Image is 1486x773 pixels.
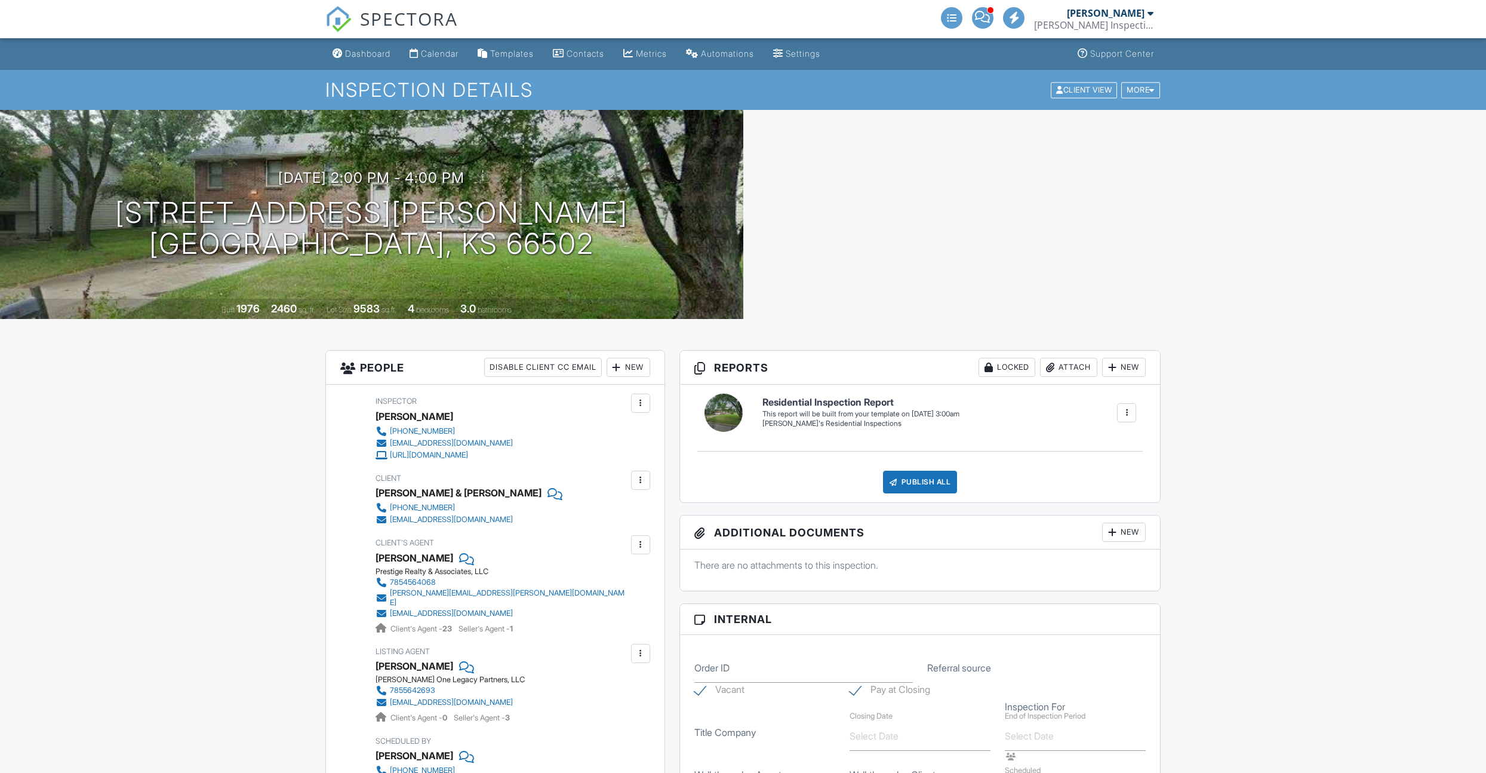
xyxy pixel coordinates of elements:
a: [PHONE_NUMBER] [376,425,513,437]
div: [EMAIL_ADDRESS][DOMAIN_NAME] [390,609,513,618]
span: sq. ft. [299,305,315,314]
div: Contacts [567,48,604,59]
a: SPECTORA [325,16,458,41]
div: [PERSON_NAME]'s Residential Inspections [762,419,959,429]
div: New [1102,358,1146,377]
div: Prestige Realty & Associates, LLC [376,567,638,576]
div: Mertz Inspections [1034,19,1153,31]
div: More [1121,82,1160,98]
a: Support Center [1073,43,1159,65]
span: Inspector [376,397,417,406]
div: Automations [701,48,754,59]
a: Calendar [405,43,463,65]
label: Order ID [694,661,730,674]
a: [PERSON_NAME][EMAIL_ADDRESS][PERSON_NAME][DOMAIN_NAME] [376,588,628,608]
div: New [1102,523,1146,542]
div: Disable Client CC Email [484,358,602,377]
span: Seller's Agent - [454,713,510,722]
span: Client's Agent [376,538,434,547]
div: [EMAIL_ADDRESS][DOMAIN_NAME] [390,515,513,524]
a: [URL][DOMAIN_NAME] [376,449,513,461]
span: Seller's Agent - [459,624,513,633]
input: End of Inspection Period [1005,722,1146,751]
h1: [STREET_ADDRESS][PERSON_NAME] [GEOGRAPHIC_DATA], KS 66502 [115,197,628,260]
h3: [DATE] 2:00 pm - 4:00 pm [278,170,464,186]
a: [PHONE_NUMBER] [376,502,553,514]
a: Contacts [548,43,609,65]
div: Templates [490,48,534,59]
a: 7855642693 [376,685,515,697]
span: Client [376,474,401,483]
span: bathrooms [478,305,512,314]
a: Metrics [619,43,672,65]
div: 2460 [271,302,297,315]
a: [EMAIL_ADDRESS][DOMAIN_NAME] [376,514,553,526]
span: bedrooms [416,305,449,314]
div: [URL][DOMAIN_NAME] [390,450,468,460]
div: [PERSON_NAME] [376,407,453,425]
div: New [607,358,650,377]
label: End of Inspection Period [1005,711,1085,720]
div: This report will be built from your template on [DATE] 3:00am [762,409,959,419]
span: Built [221,305,235,314]
div: [PERSON_NAME] One Legacy Partners, LLC [376,675,525,685]
span: Lot Size [327,305,352,314]
div: 3.0 [460,302,476,315]
div: [PHONE_NUMBER] [390,503,455,513]
a: Templates [473,43,539,65]
div: Calendar [421,48,459,59]
img: The Best Home Inspection Software - Spectora [325,6,352,32]
div: Client View [1051,82,1117,98]
input: Closing Date [850,722,990,751]
div: [EMAIL_ADDRESS][DOMAIN_NAME] [390,698,513,707]
label: Title Company [694,726,756,739]
div: [PERSON_NAME] [376,747,453,765]
div: Settings [786,48,820,59]
div: Publish All [883,471,958,493]
h1: Inspection Details [325,79,1161,100]
label: Vacant [694,684,744,699]
span: sq.ft. [382,305,396,314]
strong: 3 [505,713,510,722]
h3: Reports [680,351,1161,385]
a: Automations (Advanced) [681,43,759,65]
a: [EMAIL_ADDRESS][DOMAIN_NAME] [376,697,515,708]
label: Pay at Closing [850,684,930,699]
strong: 0 [442,713,447,722]
h6: Residential Inspection Report [762,397,959,408]
div: 9583 [353,302,380,315]
a: [PERSON_NAME] [376,657,453,675]
div: Locked [979,358,1035,377]
div: 7854564068 [390,578,436,587]
span: Client's Agent - [390,713,449,722]
a: [EMAIL_ADDRESS][DOMAIN_NAME] [376,437,513,449]
div: Dashboard [345,48,390,59]
label: Closing Date [850,711,893,720]
div: [PERSON_NAME] & [PERSON_NAME] [376,484,542,502]
span: Client's Agent - [390,624,454,633]
p: There are no attachments to this inspection. [694,559,1146,572]
div: Metrics [636,48,667,59]
span: SPECTORA [360,6,458,31]
div: Attach [1040,358,1097,377]
a: Dashboard [328,43,395,65]
a: Settings [768,43,825,65]
a: 7854564068 [376,576,628,588]
label: Inspection For [1005,700,1065,713]
div: 4 [408,302,414,315]
strong: 1 [510,624,513,633]
span: Listing Agent [376,647,430,656]
a: Client View [1050,85,1120,94]
div: [PHONE_NUMBER] [390,427,455,436]
h3: Additional Documents [680,516,1161,550]
h3: Internal [680,604,1161,635]
label: Referral source [927,661,991,674]
div: [PERSON_NAME][EMAIL_ADDRESS][PERSON_NAME][DOMAIN_NAME] [390,588,628,608]
span: Scheduled By [376,737,431,746]
a: [EMAIL_ADDRESS][DOMAIN_NAME] [376,608,628,619]
div: [PERSON_NAME] [1067,7,1145,19]
div: Support Center [1090,48,1154,59]
h3: People [326,351,664,385]
div: 7855642693 [390,686,435,695]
